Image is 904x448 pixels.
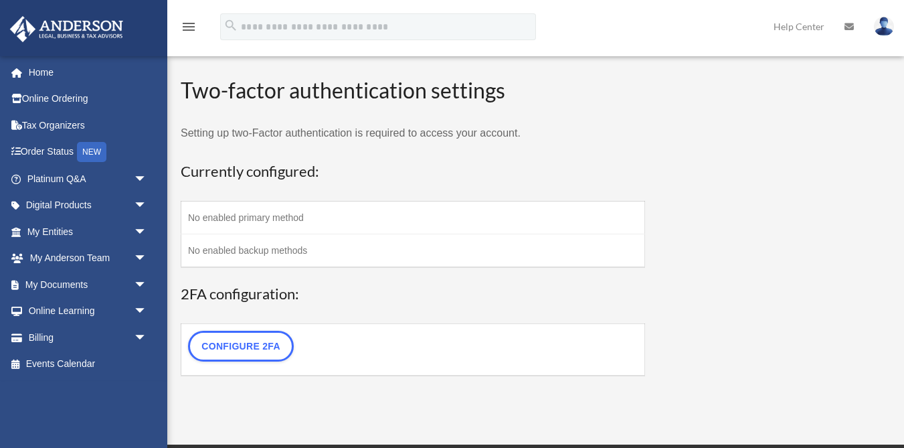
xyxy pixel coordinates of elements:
[9,59,167,86] a: Home
[134,271,161,299] span: arrow_drop_down
[181,19,197,35] i: menu
[181,284,645,305] h3: 2FA configuration:
[9,165,167,192] a: Platinum Q&Aarrow_drop_down
[181,124,645,143] p: Setting up two-Factor authentication is required to access your account.
[9,139,167,166] a: Order StatusNEW
[181,234,645,268] td: No enabled backup methods
[134,324,161,352] span: arrow_drop_down
[181,161,645,182] h3: Currently configured:
[9,86,167,113] a: Online Ordering
[181,202,645,234] td: No enabled primary method
[9,271,167,298] a: My Documentsarrow_drop_down
[188,331,294,362] a: Configure 2FA
[223,18,238,33] i: search
[134,192,161,220] span: arrow_drop_down
[6,16,127,42] img: Anderson Advisors Platinum Portal
[134,218,161,246] span: arrow_drop_down
[9,351,167,378] a: Events Calendar
[134,298,161,325] span: arrow_drop_down
[874,17,894,36] img: User Pic
[9,324,167,351] a: Billingarrow_drop_down
[181,76,645,106] h2: Two-factor authentication settings
[9,218,167,245] a: My Entitiesarrow_drop_down
[9,298,167,325] a: Online Learningarrow_drop_down
[9,245,167,272] a: My Anderson Teamarrow_drop_down
[134,165,161,193] span: arrow_drop_down
[77,142,106,162] div: NEW
[9,192,167,219] a: Digital Productsarrow_drop_down
[9,112,167,139] a: Tax Organizers
[181,23,197,35] a: menu
[134,245,161,273] span: arrow_drop_down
